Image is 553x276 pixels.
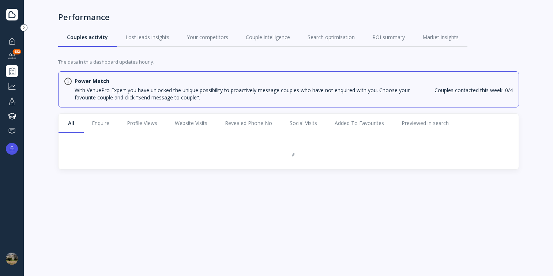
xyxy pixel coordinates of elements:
[414,28,467,47] a: Market insights
[166,114,216,133] a: Website Visits
[216,114,281,133] a: Revealed Phone No
[75,77,109,85] div: Power Match
[393,114,458,133] a: Previewed in search
[6,143,18,155] button: Upgrade options
[434,87,513,101] div: Couples contacted this week: 0/4
[246,34,290,41] div: Couple intelligence
[372,34,405,41] div: ROI summary
[117,28,178,47] a: Lost leads insights
[299,28,364,47] a: Search optimisation
[83,114,118,133] a: Enquire
[6,50,18,62] a: Couples manager652
[422,34,459,41] div: Market insights
[187,34,228,41] div: Your competitors
[178,28,237,47] a: Your competitors
[6,35,18,47] a: Dashboard
[13,49,21,54] div: 652
[59,114,83,133] a: All
[326,114,393,133] a: Added To Favourites
[6,95,18,107] a: Your profile
[118,114,166,133] a: Profile Views
[516,241,553,276] iframe: Chat Widget
[58,12,110,22] div: Performance
[6,50,18,62] div: Couples manager
[364,28,414,47] a: ROI summary
[67,34,108,41] div: Couples activity
[237,28,299,47] a: Couple intelligence
[58,28,117,47] a: Couples activity
[281,114,326,133] a: Social Visits
[75,87,426,101] div: With VenuePro Expert you have unlocked the unique possibility to proactively message couples who ...
[6,65,18,77] a: Performance
[6,125,18,137] a: Help & support
[125,34,169,41] div: Lost leads insights
[308,34,355,41] div: Search optimisation
[58,58,519,65] div: The data in this dashboard updates hourly.
[6,80,18,92] a: Grow your business
[6,110,18,122] a: Knowledge hub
